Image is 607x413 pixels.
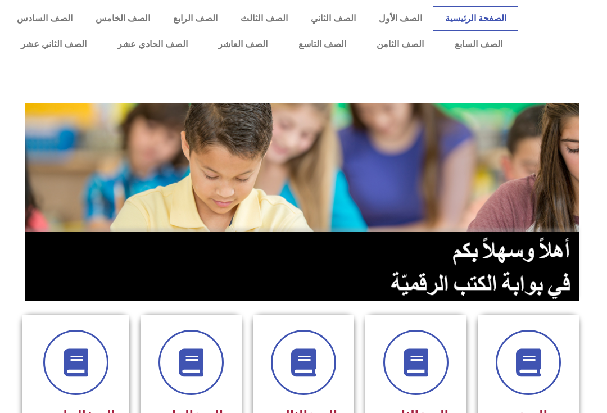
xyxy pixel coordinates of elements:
a: الصف التاسع [283,31,361,57]
a: الصفحة الرئيسية [433,6,518,31]
a: الصف الحادي عشر [102,31,203,57]
a: الصف الخامس [84,6,162,31]
a: الصف الأول [367,6,433,31]
a: الصف السابع [439,31,518,57]
a: الصف الثامن [361,31,440,57]
a: الصف الثالث [229,6,300,31]
a: الصف الثاني عشر [6,31,102,57]
a: الصف الثاني [299,6,367,31]
a: الصف الرابع [162,6,229,31]
a: الصف العاشر [203,31,283,57]
a: الصف السادس [6,6,84,31]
